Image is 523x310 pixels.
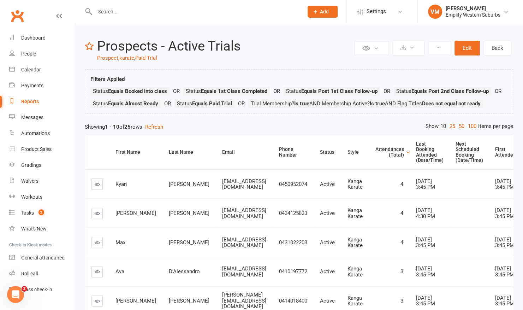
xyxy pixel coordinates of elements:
button: Add [308,6,338,18]
span: AND Membership Active? [309,100,385,107]
div: Reports [21,99,39,104]
div: What's New [21,226,47,232]
span: Kyan [115,181,127,187]
div: Product Sales [21,146,52,152]
div: Tasks [21,210,34,216]
span: [DATE] 3:45 PM [416,236,435,249]
span: [PERSON_NAME][EMAIL_ADDRESS][DOMAIN_NAME] [222,292,266,310]
span: Kanga Karate [347,265,363,278]
span: 0431022203 [279,239,307,246]
a: Gradings [9,157,75,173]
button: Refresh [145,123,163,131]
span: Active [320,210,335,216]
div: Phone Number [279,147,308,158]
a: Automations [9,125,75,141]
div: Email [222,150,267,155]
h2: Prospects - Active Trials [97,39,352,54]
span: 2 [38,209,44,215]
strong: Equals Paid Trial [192,100,232,107]
span: Active [320,181,335,187]
strong: Equals Post 1st Class Follow-up [301,88,378,94]
a: 100 [466,123,478,130]
span: Kanga Karate [347,295,363,307]
div: Roll call [21,271,38,276]
strong: 25 [124,124,131,130]
strong: Equals Post 2nd Class Follow-up [411,88,489,94]
span: [PERSON_NAME] [169,298,209,304]
a: Dashboard [9,30,75,46]
span: Kanga Karate [347,236,363,249]
span: 0410197772 [279,268,307,275]
span: 3 [400,298,403,304]
div: First Attended [495,147,516,158]
span: Settings [367,4,386,19]
div: Workouts [21,194,42,200]
span: Trial Membership? [251,100,309,107]
span: [EMAIL_ADDRESS][DOMAIN_NAME] [222,207,266,220]
span: D’Alessandro [169,268,200,275]
span: [PERSON_NAME] [169,210,209,216]
span: Ava [115,268,124,275]
div: Status [320,150,335,155]
div: Attendances (Total) [375,147,404,158]
span: Status [286,88,378,94]
a: Messages [9,110,75,125]
a: 50 [457,123,466,130]
div: Dashboard [21,35,46,41]
strong: Equals 1st Class Completed [201,88,267,94]
span: [DATE] 3:45 PM [416,178,435,191]
span: Kanga Karate [347,207,363,220]
a: karate [119,55,134,61]
strong: Equals Booked into class [108,88,167,94]
span: [PERSON_NAME] [115,298,156,304]
div: Last Name [169,150,210,155]
span: [PERSON_NAME] [169,239,209,246]
span: [EMAIL_ADDRESS][DOMAIN_NAME] [222,265,266,278]
span: 4 [400,210,403,216]
span: [DATE] 3:45 PM [495,207,514,220]
div: VM [428,5,442,19]
span: [DATE] 3:45 PM [495,295,514,307]
div: Showing of rows [85,123,513,131]
span: Status [396,88,489,94]
a: Reports [9,94,75,110]
span: , [118,55,119,61]
span: [DATE] 3:45 PM [495,178,514,191]
span: [EMAIL_ADDRESS][DOMAIN_NAME] [222,236,266,249]
iframe: Intercom live chat [7,286,24,303]
a: Clubworx [8,7,26,25]
div: Gradings [21,162,41,168]
span: Status [186,88,267,94]
div: Next Scheduled Booking (Date/Time) [456,141,483,163]
a: 25 [448,123,457,130]
div: General attendance [21,255,64,261]
div: Last Booking Attended (Date/Time) [416,141,444,163]
div: Style [347,150,363,155]
span: 0434125823 [279,210,307,216]
div: People [21,51,36,57]
span: Active [320,268,335,275]
span: Active [320,239,335,246]
a: Back [483,41,511,55]
span: [PERSON_NAME] [169,181,209,187]
span: [DATE] 3:45 PM [416,295,435,307]
a: Class kiosk mode [9,282,75,298]
span: [DATE] 3:45 PM [495,236,514,249]
span: Status [93,100,158,107]
strong: Does not equal not ready [422,100,481,107]
strong: Is true [370,100,385,107]
div: Emplify Western Suburbs [446,12,500,18]
span: 4 [400,239,403,246]
a: General attendance kiosk mode [9,250,75,266]
a: Tasks 2 [9,205,75,221]
span: 4 [400,181,403,187]
span: Add [320,9,329,14]
span: 3 [400,268,403,275]
strong: Filters Applied [90,76,125,82]
strong: Equals Almost Ready [108,100,158,107]
span: Active [320,298,335,304]
span: [DATE] 4:30 PM [416,207,435,220]
span: , [134,55,135,61]
input: Search... [93,7,298,17]
a: Payments [9,78,75,94]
